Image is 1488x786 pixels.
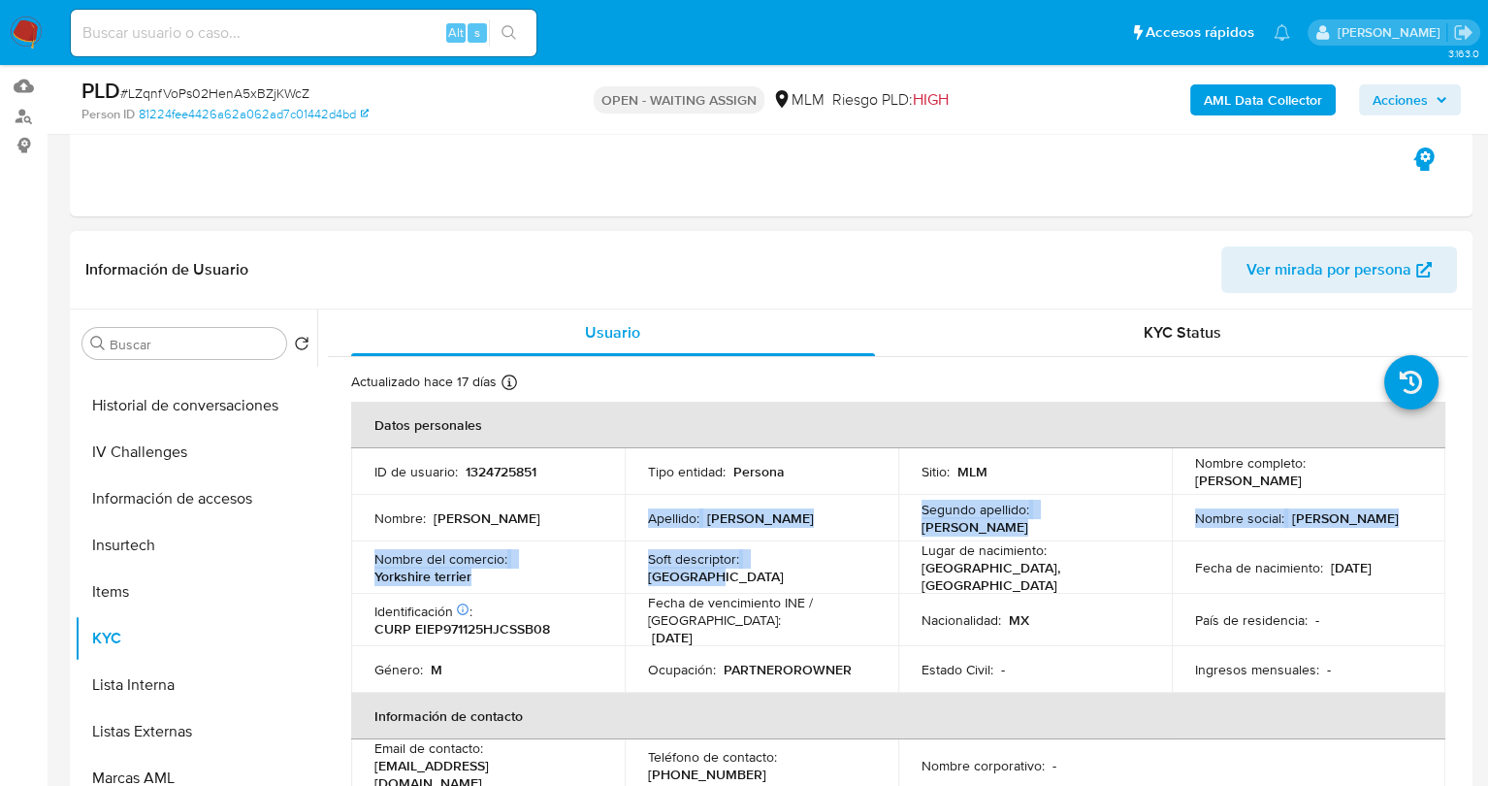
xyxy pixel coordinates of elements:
p: OPEN - WAITING ASSIGN [594,86,764,114]
button: Volver al orden por defecto [294,336,309,357]
p: - [1315,611,1319,629]
p: MX [1009,611,1029,629]
button: Buscar [90,336,106,351]
th: Información de contacto [351,693,1445,739]
span: Accesos rápidos [1146,22,1254,43]
p: Nombre : [374,509,426,527]
b: Person ID [81,106,135,123]
span: Acciones [1373,84,1428,115]
p: [DATE] [652,629,693,646]
p: Segundo apellido : [922,501,1029,518]
button: search-icon [489,19,529,47]
p: Yorkshire terrier [374,568,471,585]
p: [PERSON_NAME] [922,518,1028,536]
button: Información de accesos [75,475,317,522]
button: Lista Interna [75,662,317,708]
button: Acciones [1359,84,1461,115]
p: Identificación : [374,603,472,620]
p: [PERSON_NAME] [1195,472,1302,489]
p: MLM [957,463,987,480]
span: Alt [448,23,464,42]
p: Nombre completo : [1195,454,1306,472]
p: [PHONE_NUMBER] [648,766,766,783]
p: ID de usuario : [374,463,458,480]
p: Email de contacto : [374,739,483,757]
b: PLD [81,75,120,106]
p: [PERSON_NAME] [1292,509,1399,527]
button: AML Data Collector [1190,84,1336,115]
p: Fecha de nacimiento : [1195,559,1323,576]
p: Apellido : [648,509,699,527]
p: Soft descriptor : [648,550,739,568]
a: Salir [1453,22,1473,43]
span: HIGH [913,88,949,111]
input: Buscar [110,336,278,353]
b: AML Data Collector [1204,84,1322,115]
th: Datos personales [351,402,1445,448]
button: Listas Externas [75,708,317,755]
p: - [1327,661,1331,678]
p: Género : [374,661,423,678]
button: KYC [75,615,317,662]
p: [PERSON_NAME] [707,509,814,527]
p: Nombre social : [1195,509,1284,527]
p: Nombre corporativo : [922,757,1045,774]
p: [PERSON_NAME] [434,509,540,527]
p: Persona [733,463,785,480]
p: Lugar de nacimiento : [922,541,1047,559]
span: 3.163.0 [1447,46,1478,61]
button: Ver mirada por persona [1221,246,1457,293]
span: KYC Status [1144,321,1221,344]
h1: Información de Usuario [85,260,248,279]
p: País de residencia : [1195,611,1308,629]
span: Riesgo PLD: [832,89,949,111]
p: Ingresos mensuales : [1195,661,1319,678]
p: - [1052,757,1056,774]
p: M [431,661,442,678]
button: Historial de conversaciones [75,382,317,429]
p: [DATE] [1331,559,1372,576]
p: Fecha de vencimiento INE / [GEOGRAPHIC_DATA] : [648,594,875,629]
p: Nombre del comercio : [374,550,507,568]
span: s [474,23,480,42]
button: Insurtech [75,522,317,569]
p: Teléfono de contacto : [648,748,777,766]
p: Estado Civil : [922,661,993,678]
p: PARTNEROROWNER [724,661,852,678]
span: Ver mirada por persona [1246,246,1411,293]
p: 1324725851 [466,463,536,480]
p: Sitio : [922,463,950,480]
p: Ocupación : [648,661,716,678]
p: diego.ortizcastro@mercadolibre.com.mx [1337,23,1446,42]
p: - [1001,661,1005,678]
p: Actualizado hace 17 días [351,373,497,391]
p: CURP EIEP971125HJCSSB08 [374,620,550,638]
button: IV Challenges [75,429,317,475]
span: # LZqnfVoPs02HenA5xBZjKWcZ [120,83,309,103]
input: Buscar usuario o caso... [71,20,536,46]
p: Nacionalidad : [922,611,1001,629]
p: Tipo entidad : [648,463,726,480]
span: Usuario [585,321,640,344]
div: MLM [772,89,825,111]
button: Items [75,569,317,615]
a: Notificaciones [1274,24,1290,41]
p: [GEOGRAPHIC_DATA] [648,568,784,585]
p: [GEOGRAPHIC_DATA], [GEOGRAPHIC_DATA] [922,559,1141,594]
a: 81224fee4426a62a062ad7c01442d4bd [139,106,369,123]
